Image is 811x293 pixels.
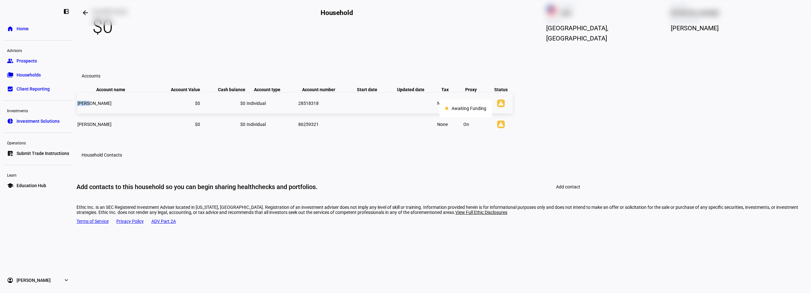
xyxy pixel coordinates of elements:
mat-icon: arrow_backwards [82,9,89,17]
span: $0 [240,122,245,127]
a: groupProspects [4,55,73,67]
span: Start date [357,87,387,92]
a: homeHome [4,22,73,35]
mat-icon: warning [497,99,505,107]
span: On [463,122,469,127]
span: Updated date [397,87,434,92]
h3: Household Contacts [82,152,122,157]
span: $0 [240,101,245,106]
span: Prospects [17,58,37,64]
eth-mat-symbol: account_circle [7,277,13,283]
div: Awaiting Funding [452,105,486,112]
span: [PERSON_NAME] [671,23,795,33]
span: Account type [254,87,290,92]
div: Investments [4,106,73,115]
span: Individual [247,122,266,127]
eth-mat-symbol: folder_copy [7,72,13,78]
span: Account number [302,87,345,92]
span: [PERSON_NAME] [77,122,112,127]
a: Privacy Policy [116,219,144,224]
span: Add contact [556,184,580,189]
div: Learn [4,170,73,179]
eth-mat-symbol: group [7,58,13,64]
span: Cash balance [208,87,245,92]
span: Investment Solutions [17,118,60,124]
span: None [437,122,448,127]
mat-icon: warning [497,121,505,128]
span: 86259321 [298,122,319,127]
eth-mat-symbol: left_panel_close [63,8,69,15]
a: bid_landscapeClient Reporting [4,83,73,95]
span: $0 [92,15,127,38]
h2: Household [321,9,353,17]
span: Households [17,72,41,78]
span: [GEOGRAPHIC_DATA], [GEOGRAPHIC_DATA] [546,23,671,43]
div: Ethic Inc. is an SEC Registered Investment Adviser located in [US_STATE], [GEOGRAPHIC_DATA]. Regi... [76,205,811,215]
span: Status [489,87,512,92]
span: [PERSON_NAME] [77,101,112,106]
eth-mat-symbol: school [7,182,13,189]
span: Client Reporting [17,86,50,92]
a: Terms of Service [76,219,109,224]
span: None [437,101,448,106]
span: Individual [247,101,266,106]
eth-mat-symbol: list_alt_add [7,150,13,157]
eth-mat-symbol: pie_chart [7,118,13,124]
span: 28518318 [298,101,319,106]
eth-data-table-title: Accounts [82,73,100,78]
span: Account name [96,87,135,92]
a: ADV Part 2A [151,219,176,224]
div: Operations [4,138,73,147]
div: Advisors [4,46,73,55]
span: $0 [195,122,200,127]
span: Proxy [465,87,486,92]
a: pie_chartInvestment Solutions [4,115,73,128]
span: [PERSON_NAME] [17,277,51,283]
span: $0 [195,101,200,106]
span: Education Hub [17,182,46,189]
span: View Full Ethic Disclosures [455,210,507,215]
span: Account Value [161,87,200,92]
a: folder_copyHouseholds [4,69,73,81]
eth-mat-symbol: bid_landscape [7,86,13,92]
span: Tax [441,87,458,92]
div: Add contacts to this household so you can begin sharing healthchecks and portfolios. [76,183,318,191]
eth-mat-symbol: expand_more [63,277,69,283]
span: Submit Trade Instructions [17,150,69,157]
span: Home [17,26,29,32]
eth-mat-symbol: home [7,26,13,32]
button: Add contact [548,180,588,193]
